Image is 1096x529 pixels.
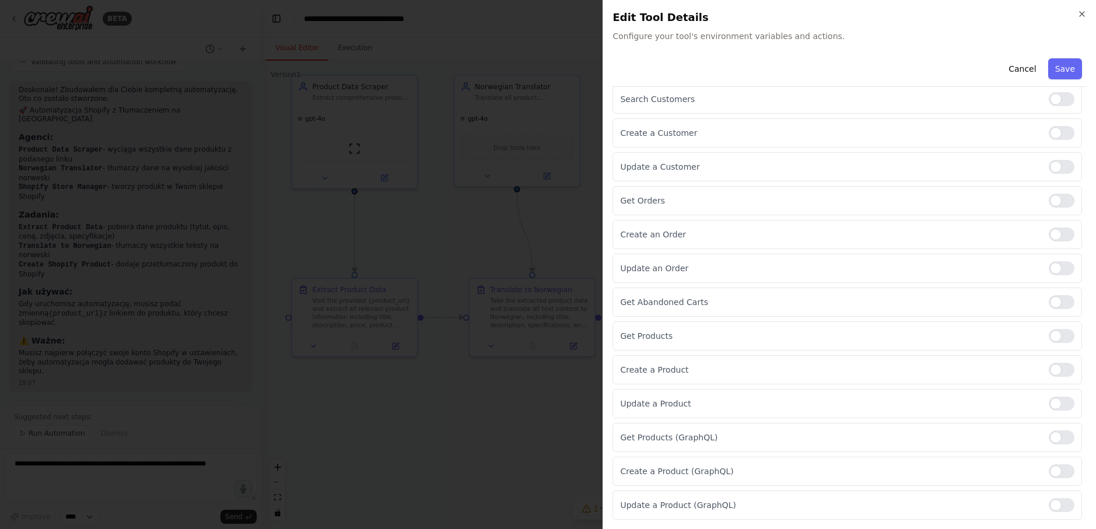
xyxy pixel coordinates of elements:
span: Configure your tool's environment variables and actions. [612,30,1087,42]
p: Create an Order [620,229,1039,240]
p: Search Customers [620,93,1039,105]
p: Get Products [620,330,1039,342]
h2: Edit Tool Details [612,9,1087,26]
p: Update an Order [620,262,1039,274]
p: Create a Customer [620,127,1039,139]
p: Update a Customer [620,161,1039,173]
button: Save [1048,58,1082,79]
p: Create a Product [620,364,1039,376]
p: Get Abandoned Carts [620,296,1039,308]
p: Get Orders [620,195,1039,206]
p: Update a Product [620,398,1039,409]
p: Get Products (GraphQL) [620,432,1039,443]
p: Update a Product (GraphQL) [620,499,1039,511]
p: Create a Product (GraphQL) [620,465,1039,477]
button: Cancel [1002,58,1043,79]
